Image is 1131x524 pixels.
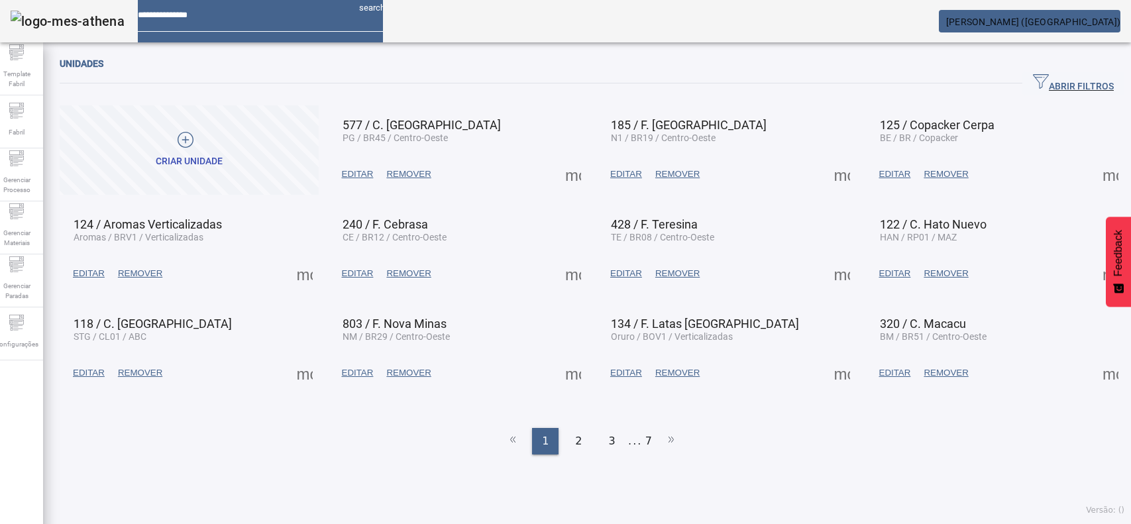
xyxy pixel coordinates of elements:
[873,262,918,286] button: EDITAR
[386,366,431,380] span: REMOVER
[917,361,975,385] button: REMOVER
[118,267,162,280] span: REMOVER
[343,132,448,143] span: PG / BR45 / Centro-Oeste
[880,217,987,231] span: 122 / C. Hato Nuevo
[880,317,966,331] span: 320 / C. Macacu
[1099,361,1122,385] button: Mais
[610,168,642,181] span: EDITAR
[561,361,585,385] button: Mais
[611,118,767,132] span: 185 / F. [GEOGRAPHIC_DATA]
[924,168,968,181] span: REMOVER
[604,162,649,186] button: EDITAR
[1033,74,1114,93] span: ABRIR FILTROS
[561,262,585,286] button: Mais
[60,105,319,195] button: Criar unidade
[342,366,374,380] span: EDITAR
[1086,505,1124,515] span: Versão: ()
[610,366,642,380] span: EDITAR
[380,361,437,385] button: REMOVER
[604,262,649,286] button: EDITAR
[880,232,957,242] span: HAN / RP01 / MAZ
[880,118,995,132] span: 125 / Copacker Cerpa
[924,366,968,380] span: REMOVER
[629,428,642,454] li: ...
[386,168,431,181] span: REMOVER
[380,162,437,186] button: REMOVER
[66,262,111,286] button: EDITAR
[60,58,103,69] span: Unidades
[73,366,105,380] span: EDITAR
[946,17,1120,27] span: [PERSON_NAME] ([GEOGRAPHIC_DATA])
[335,162,380,186] button: EDITAR
[5,123,28,141] span: Fabril
[655,267,700,280] span: REMOVER
[74,331,146,342] span: STG / CL01 / ABC
[343,232,447,242] span: CE / BR12 / Centro-Oeste
[293,361,317,385] button: Mais
[830,162,854,186] button: Mais
[118,366,162,380] span: REMOVER
[66,361,111,385] button: EDITAR
[649,361,706,385] button: REMOVER
[335,262,380,286] button: EDITAR
[880,132,958,143] span: BE / BR / Copacker
[380,262,437,286] button: REMOVER
[343,317,447,331] span: 803 / F. Nova Minas
[73,267,105,280] span: EDITAR
[645,428,652,454] li: 7
[11,11,125,32] img: logo-mes-athena
[873,361,918,385] button: EDITAR
[917,262,975,286] button: REMOVER
[610,267,642,280] span: EDITAR
[111,361,169,385] button: REMOVER
[386,267,431,280] span: REMOVER
[880,331,987,342] span: BM / BR51 / Centro-Oeste
[111,262,169,286] button: REMOVER
[830,361,854,385] button: Mais
[873,162,918,186] button: EDITAR
[609,433,616,449] span: 3
[611,132,716,143] span: N1 / BR19 / Centro-Oeste
[917,162,975,186] button: REMOVER
[343,118,501,132] span: 577 / C. [GEOGRAPHIC_DATA]
[1112,230,1124,276] span: Feedback
[655,168,700,181] span: REMOVER
[1106,217,1131,307] button: Feedback - Mostrar pesquisa
[74,317,232,331] span: 118 / C. [GEOGRAPHIC_DATA]
[342,267,374,280] span: EDITAR
[74,232,203,242] span: Aromas / BRV1 / Verticalizadas
[924,267,968,280] span: REMOVER
[879,267,911,280] span: EDITAR
[156,155,223,168] div: Criar unidade
[611,232,714,242] span: TE / BR08 / Centro-Oeste
[879,366,911,380] span: EDITAR
[342,168,374,181] span: EDITAR
[335,361,380,385] button: EDITAR
[74,217,222,231] span: 124 / Aromas Verticalizadas
[343,331,450,342] span: NM / BR29 / Centro-Oeste
[343,217,428,231] span: 240 / F. Cebrasa
[830,262,854,286] button: Mais
[293,262,317,286] button: Mais
[879,168,911,181] span: EDITAR
[1022,72,1124,95] button: ABRIR FILTROS
[604,361,649,385] button: EDITAR
[649,262,706,286] button: REMOVER
[575,433,582,449] span: 2
[649,162,706,186] button: REMOVER
[611,217,698,231] span: 428 / F. Teresina
[561,162,585,186] button: Mais
[1099,262,1122,286] button: Mais
[655,366,700,380] span: REMOVER
[1099,162,1122,186] button: Mais
[611,317,799,331] span: 134 / F. Latas [GEOGRAPHIC_DATA]
[611,331,733,342] span: Oruro / BOV1 / Verticalizadas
